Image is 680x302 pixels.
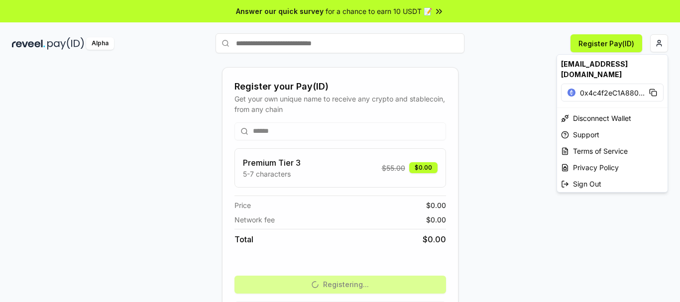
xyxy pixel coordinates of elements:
a: Support [557,126,668,143]
div: Disconnect Wallet [557,110,668,126]
span: 0x4c4f2eC1A880 ... [580,88,645,98]
a: Privacy Policy [557,159,668,176]
div: Sign Out [557,176,668,192]
a: Terms of Service [557,143,668,159]
div: [EMAIL_ADDRESS][DOMAIN_NAME] [557,55,668,84]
